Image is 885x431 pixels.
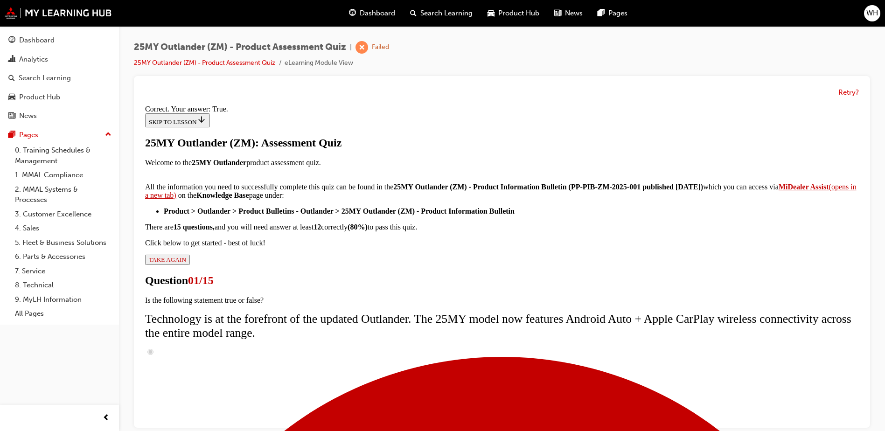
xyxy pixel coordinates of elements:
[864,5,880,21] button: WH
[206,122,226,130] strong: (80%)
[7,17,65,24] span: SKIP TO LESSON
[11,306,115,321] a: All Pages
[134,59,275,67] a: 25MY Outlander (ZM) - Product Assessment Quiz
[4,211,710,238] span: Technology is at the forefront of the updated Outlander. The 25MY model now features Android Auto...
[91,106,373,114] strong: > Product Bulletins - Outlander > 25MY Outlander (ZM) - Product Information Bulletin
[134,42,346,53] span: 25MY Outlander (ZM) - Product Assessment Quiz
[11,182,115,207] a: 2. MMAL Systems & Processes
[372,43,389,52] div: Failed
[19,54,48,65] div: Analytics
[4,57,718,66] p: Welcome to the product assessment quiz.
[360,8,395,19] span: Dashboard
[480,4,547,23] a: car-iconProduct Hub
[103,412,110,424] span: prev-icon
[590,4,635,23] a: pages-iconPages
[4,126,115,144] button: Pages
[8,36,15,45] span: guage-icon
[11,236,115,250] a: 5. Fleet & Business Solutions
[4,4,718,12] div: Correct. Your answer: True.
[4,173,47,185] span: Question
[5,7,112,19] img: mmal
[252,82,425,90] strong: 25MY Outlander (ZM) - Product Information Bulletin
[8,131,15,139] span: pages-icon
[11,278,115,292] a: 8. Technical
[608,8,627,19] span: Pages
[4,138,718,146] p: Click below to get started - best of luck!
[4,51,115,68] a: Analytics
[55,90,107,98] strong: Knowledge Base
[598,7,605,19] span: pages-icon
[4,32,115,49] a: Dashboard
[341,4,403,23] a: guage-iconDashboard
[349,7,356,19] span: guage-icon
[4,12,69,26] button: SKIP TO LESSON
[11,207,115,222] a: 3. Customer Excellence
[47,173,72,185] span: 01/15
[488,7,495,19] span: car-icon
[22,106,89,114] strong: Product > Outlander
[427,82,562,90] strong: (PP-PIB-ZM-2025-001 published [DATE])
[403,4,480,23] a: search-iconSearch Learning
[11,292,115,307] a: 9. MyLH Information
[866,8,878,19] span: WH
[350,42,352,53] span: |
[547,4,590,23] a: news-iconNews
[355,41,368,54] span: learningRecordVerb_FAIL-icon
[19,130,38,140] div: Pages
[19,35,55,46] div: Dashboard
[19,92,60,103] div: Product Hub
[285,58,353,69] li: eLearning Module View
[637,82,688,90] strong: MiDealer Assist
[554,7,561,19] span: news-icon
[4,195,718,203] p: Is the following statement true or false?
[50,57,105,65] strong: 25MY Outlander
[410,7,417,19] span: search-icon
[19,73,71,83] div: Search Learning
[11,250,115,264] a: 6. Parts & Accessories
[420,8,473,19] span: Search Learning
[8,74,15,83] span: search-icon
[105,129,111,141] span: up-icon
[8,56,15,64] span: chart-icon
[19,111,37,121] div: News
[8,112,15,120] span: news-icon
[7,155,45,162] span: TAKE AGAIN
[32,122,73,130] strong: 15 questions,
[838,87,859,98] button: Retry?
[4,73,718,98] p: All the information you need to successfully complete this quiz can be found in the which you can...
[4,35,718,48] div: 25MY Outlander (ZM): Assessment Quiz
[4,70,115,87] a: Search Learning
[4,122,718,130] p: There are and you will need answer at least correctly to pass this quiz.
[8,93,15,102] span: car-icon
[11,221,115,236] a: 4. Sales
[4,89,115,106] a: Product Hub
[11,168,115,182] a: 1. MMAL Compliance
[172,122,180,130] strong: 12
[4,30,115,126] button: DashboardAnalyticsSearch LearningProduct HubNews
[4,107,115,125] a: News
[498,8,539,19] span: Product Hub
[4,173,718,186] h1: Question 1 of 15
[11,264,115,278] a: 7. Service
[565,8,583,19] span: News
[4,82,715,98] span: (opens in a new tab)
[11,143,115,168] a: 0. Training Schedules & Management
